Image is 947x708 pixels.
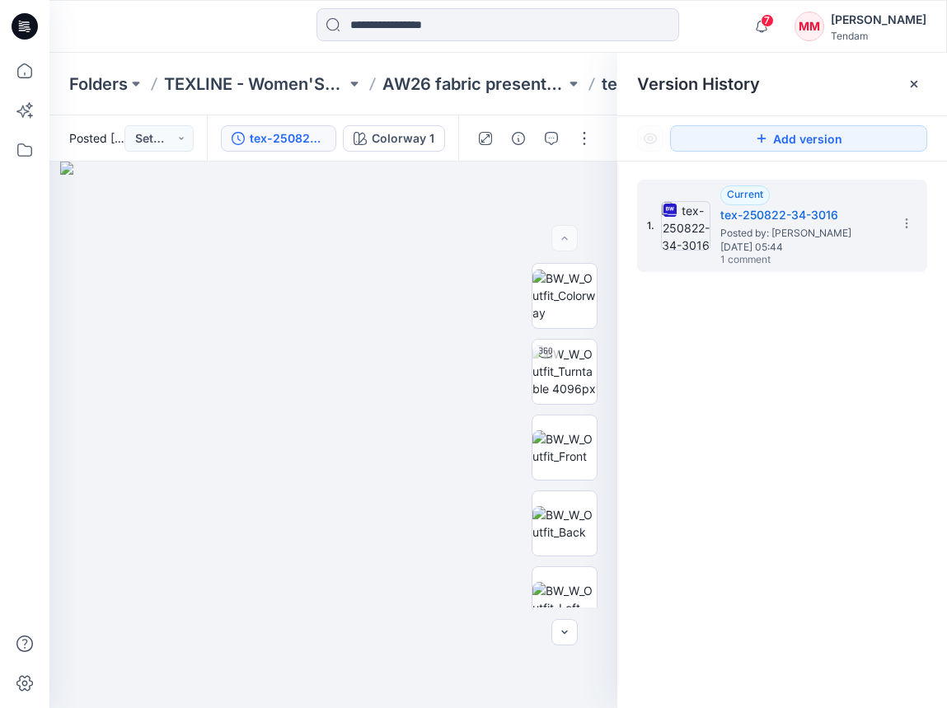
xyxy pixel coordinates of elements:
button: Add version [670,125,927,152]
span: Posted by: Vivian Ong [720,225,885,241]
h5: tex-250822-34-3016 [720,205,885,225]
span: 1 comment [720,254,836,267]
span: Posted [DATE] 05:44 by [69,129,124,147]
img: BW_W_Outfit_Front [532,430,597,465]
img: eyJhbGciOiJIUzI1NiIsImtpZCI6IjAiLCJzbHQiOiJzZXMiLCJ0eXAiOiJKV1QifQ.eyJkYXRhIjp7InR5cGUiOiJzdG9yYW... [60,162,607,708]
div: Tendam [831,30,926,42]
span: Current [727,188,763,200]
button: Colorway 1 [343,125,445,152]
img: BW_W_Outfit_Left [532,582,597,617]
img: BW_W_Outfit_Colorway [532,270,597,321]
button: Close [907,77,921,91]
div: [PERSON_NAME] [831,10,926,30]
button: Details [505,125,532,152]
span: [DATE] 05:44 [720,241,885,253]
a: AW26 fabric presentation [382,73,565,96]
div: tex-250822-34-3016 [250,129,326,148]
span: 1. [647,218,654,233]
img: BW_W_Outfit_Turntable 4096px [532,345,597,397]
div: Colorway 1 [372,129,434,148]
span: 7 [761,14,774,27]
img: BW_W_Outfit_Back [532,506,597,541]
p: tex-250822-34-3016 [602,73,769,96]
img: tex-250822-34-3016 [661,201,710,251]
span: Version History [637,74,760,94]
a: TEXLINE - Women'Secret [164,73,346,96]
a: Folders [69,73,128,96]
button: Show Hidden Versions [637,125,663,152]
button: tex-250822-34-3016 [221,125,336,152]
div: MM [795,12,824,41]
